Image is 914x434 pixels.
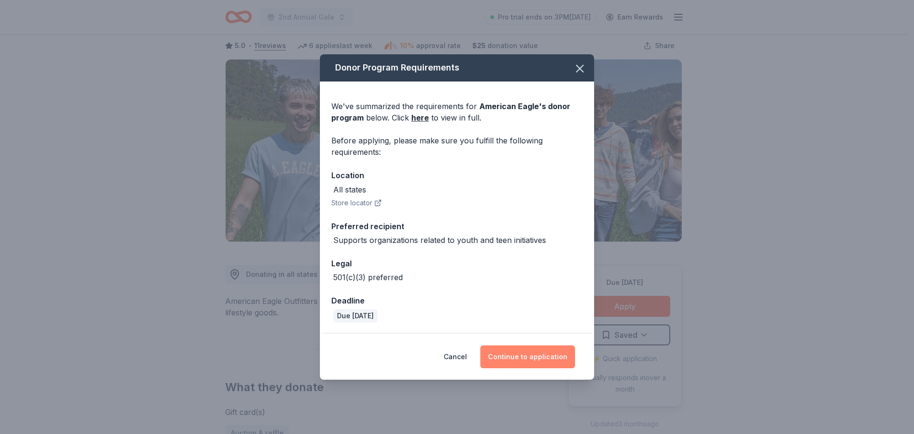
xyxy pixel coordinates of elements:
[320,54,594,81] div: Donor Program Requirements
[333,234,546,246] div: Supports organizations related to youth and teen initiatives
[333,309,378,323] div: Due [DATE]
[333,272,403,283] div: 501(c)(3) preferred
[411,112,429,123] a: here
[331,135,583,158] div: Before applying, please make sure you fulfill the following requirements:
[331,257,583,270] div: Legal
[331,220,583,232] div: Preferred recipient
[444,345,467,368] button: Cancel
[331,197,382,209] button: Store locator
[331,101,583,123] div: We've summarized the requirements for below. Click to view in full.
[333,184,366,195] div: All states
[480,345,575,368] button: Continue to application
[331,169,583,182] div: Location
[331,294,583,307] div: Deadline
